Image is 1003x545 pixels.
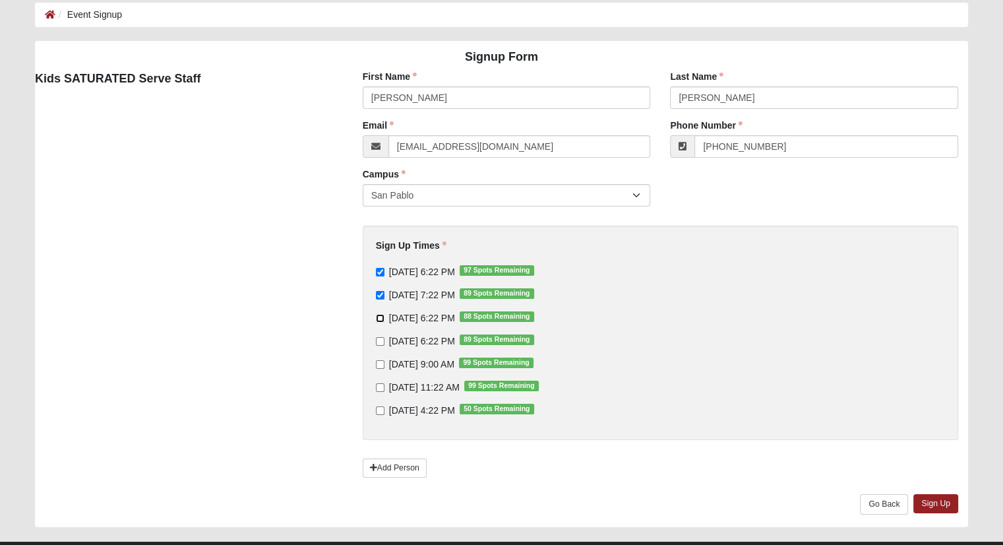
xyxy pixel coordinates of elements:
[389,290,455,300] span: [DATE] 7:22 PM
[55,8,122,22] li: Event Signup
[35,72,200,85] strong: Kids SATURATED Serve Staff
[376,383,384,392] input: [DATE] 11:22 AM99 Spots Remaining
[460,265,534,276] span: 97 Spots Remaining
[913,494,958,513] a: Sign Up
[376,360,384,369] input: [DATE] 9:00 AM99 Spots Remaining
[389,405,455,416] span: [DATE] 4:22 PM
[376,314,384,323] input: [DATE] 6:22 PM88 Spots Remaining
[376,239,446,252] label: Sign Up Times
[376,268,384,276] input: [DATE] 6:22 PM97 Spots Remaining
[363,459,427,478] a: Add Person
[376,337,384,346] input: [DATE] 6:22 PM89 Spots Remaining
[460,288,534,299] span: 89 Spots Remaining
[670,119,743,132] label: Phone Number
[35,50,968,65] h4: Signup Form
[464,381,539,391] span: 99 Spots Remaining
[363,70,417,83] label: First Name
[389,382,460,393] span: [DATE] 11:22 AM
[389,313,455,323] span: [DATE] 6:22 PM
[389,267,455,277] span: [DATE] 6:22 PM
[363,168,406,181] label: Campus
[860,494,908,515] a: Go Back
[460,404,534,414] span: 50 Spots Remaining
[363,119,394,132] label: Email
[389,336,455,346] span: [DATE] 6:22 PM
[460,311,534,322] span: 88 Spots Remaining
[376,291,384,300] input: [DATE] 7:22 PM89 Spots Remaining
[670,70,723,83] label: Last Name
[389,359,454,369] span: [DATE] 9:00 AM
[460,335,534,345] span: 89 Spots Remaining
[376,406,384,415] input: [DATE] 4:22 PM50 Spots Remaining
[459,358,533,368] span: 99 Spots Remaining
